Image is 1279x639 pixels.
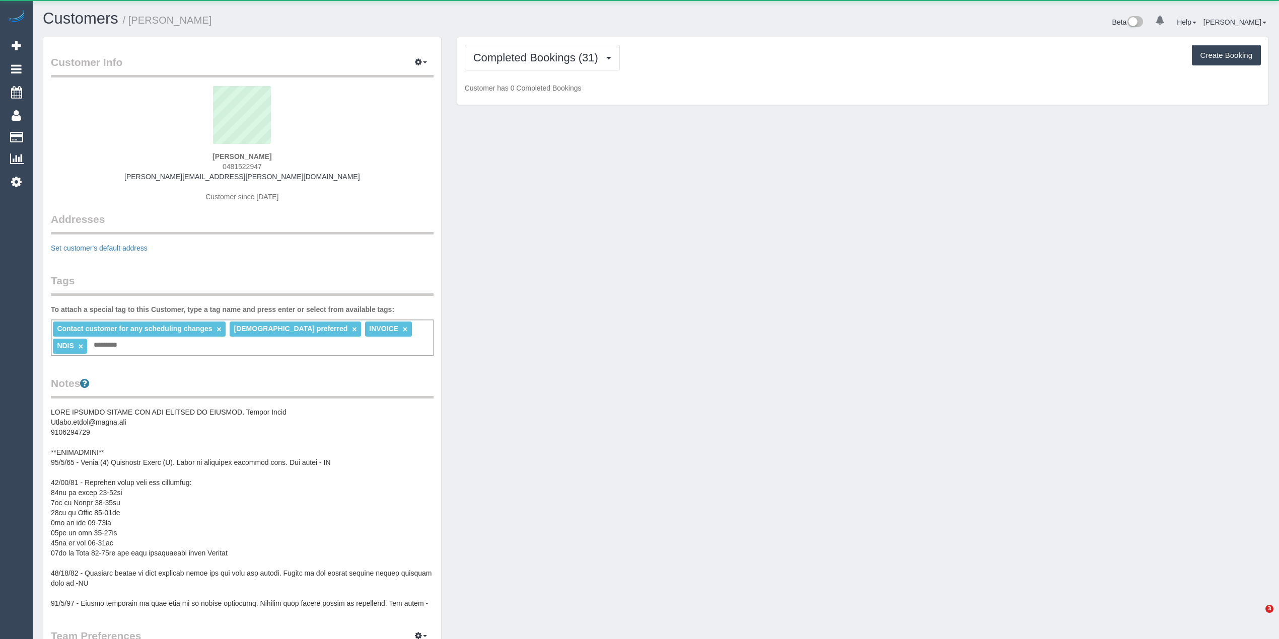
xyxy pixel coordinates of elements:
span: NDIS [57,342,74,350]
img: Automaid Logo [6,10,26,24]
span: 0481522947 [223,163,262,171]
button: Create Booking [1192,45,1261,66]
legend: Customer Info [51,55,434,77]
a: [PERSON_NAME][EMAIL_ADDRESS][PERSON_NAME][DOMAIN_NAME] [124,173,360,181]
a: Beta [1112,18,1144,26]
span: Customer since [DATE] [205,193,278,201]
span: Completed Bookings (31) [473,51,603,64]
span: Contact customer for any scheduling changes [57,325,212,333]
p: Customer has 0 Completed Bookings [465,83,1261,93]
a: × [403,325,407,334]
strong: [PERSON_NAME] [212,152,271,161]
a: × [352,325,357,334]
a: × [79,342,83,351]
label: To attach a special tag to this Customer, type a tag name and press enter or select from availabl... [51,304,394,314]
a: [PERSON_NAME] [1203,18,1266,26]
pre: LORE IPSUMDO SITAME CON ADI ELITSED DO EIUSMOD. Tempor Incid Utlabo.etdol@magna.ali 9106294729 **... [51,407,434,608]
span: INVOICE [369,325,398,333]
a: Customers [43,10,118,27]
span: [DEMOGRAPHIC_DATA] preferred [234,325,347,333]
a: Help [1177,18,1196,26]
button: Completed Bookings (31) [465,45,620,70]
a: Set customer's default address [51,244,148,252]
legend: Notes [51,376,434,398]
small: / [PERSON_NAME] [123,15,212,26]
img: New interface [1126,16,1143,29]
span: 3 [1265,605,1273,613]
a: × [217,325,221,334]
iframe: Intercom live chat [1245,605,1269,629]
legend: Tags [51,273,434,296]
